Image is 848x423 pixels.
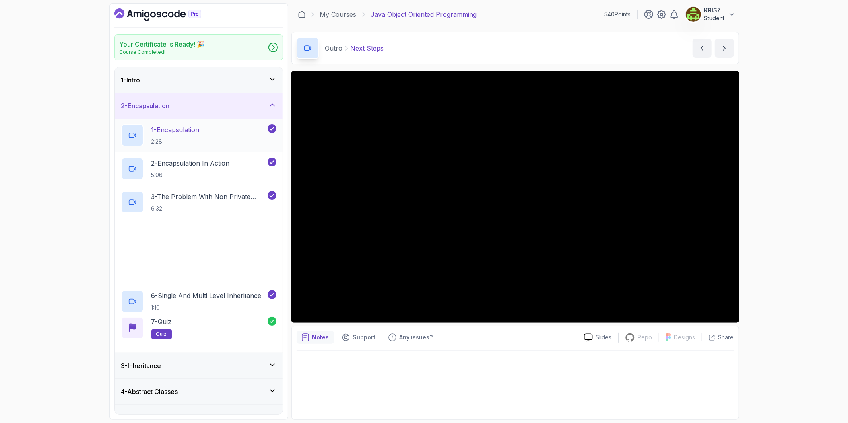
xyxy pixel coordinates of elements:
[121,158,276,180] button: 2-Encapsulation In Action5:06
[715,39,734,58] button: next content
[400,333,433,341] p: Any issues?
[120,49,205,55] p: Course Completed!
[151,125,200,135] p: 1 - Encapsulation
[151,171,230,179] p: 5:06
[151,317,172,326] p: 7 - Quiz
[121,361,161,370] h3: 3 - Inheritance
[115,379,283,404] button: 4-Abstract Classes
[151,192,266,201] p: 3 - The Problem With Non Private Fields
[151,158,230,168] p: 2 - Encapsulation In Action
[120,39,205,49] h2: Your Certificate is Ready! 🎉
[353,333,376,341] p: Support
[384,331,438,344] button: Feedback button
[704,14,725,22] p: Student
[718,333,734,341] p: Share
[674,333,695,341] p: Designs
[151,138,200,146] p: 2:28
[121,317,276,339] button: 7-Quizquiz
[693,39,712,58] button: previous content
[685,6,736,22] button: user profile imageKRISZStudent
[121,101,170,111] h3: 2 - Encapsulation
[151,205,266,212] p: 6:32
[686,7,701,22] img: user profile image
[371,10,477,19] p: Java Object Oriented Programming
[114,34,283,60] a: Your Certificate is Ready! 🎉Course Completed!
[121,75,140,85] h3: 1 - Intro
[291,71,739,323] iframe: 2 - Next Steps
[325,43,343,53] p: Outro
[605,10,631,18] p: 540 Points
[320,10,357,19] a: My Courses
[151,291,262,300] p: 6 - Single And Multi Level Inheritance
[578,333,618,342] a: Slides
[115,93,283,119] button: 2-Encapsulation
[115,353,283,378] button: 3-Inheritance
[298,10,306,18] a: Dashboard
[312,333,329,341] p: Notes
[351,43,384,53] p: Next Steps
[156,331,167,337] span: quiz
[121,387,178,396] h3: 4 - Abstract Classes
[121,191,276,213] button: 3-The Problem With Non Private Fields6:32
[121,413,171,422] h3: 5 - Polymorphism
[337,331,380,344] button: Support button
[638,333,652,341] p: Repo
[702,333,734,341] button: Share
[114,8,219,21] a: Dashboard
[115,67,283,93] button: 1-Intro
[297,331,334,344] button: notes button
[704,6,725,14] p: KRISZ
[121,124,276,146] button: 1-Encapsulation2:28
[596,333,612,341] p: Slides
[121,290,276,312] button: 6-Single And Multi Level Inheritance1:10
[151,304,262,312] p: 1:10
